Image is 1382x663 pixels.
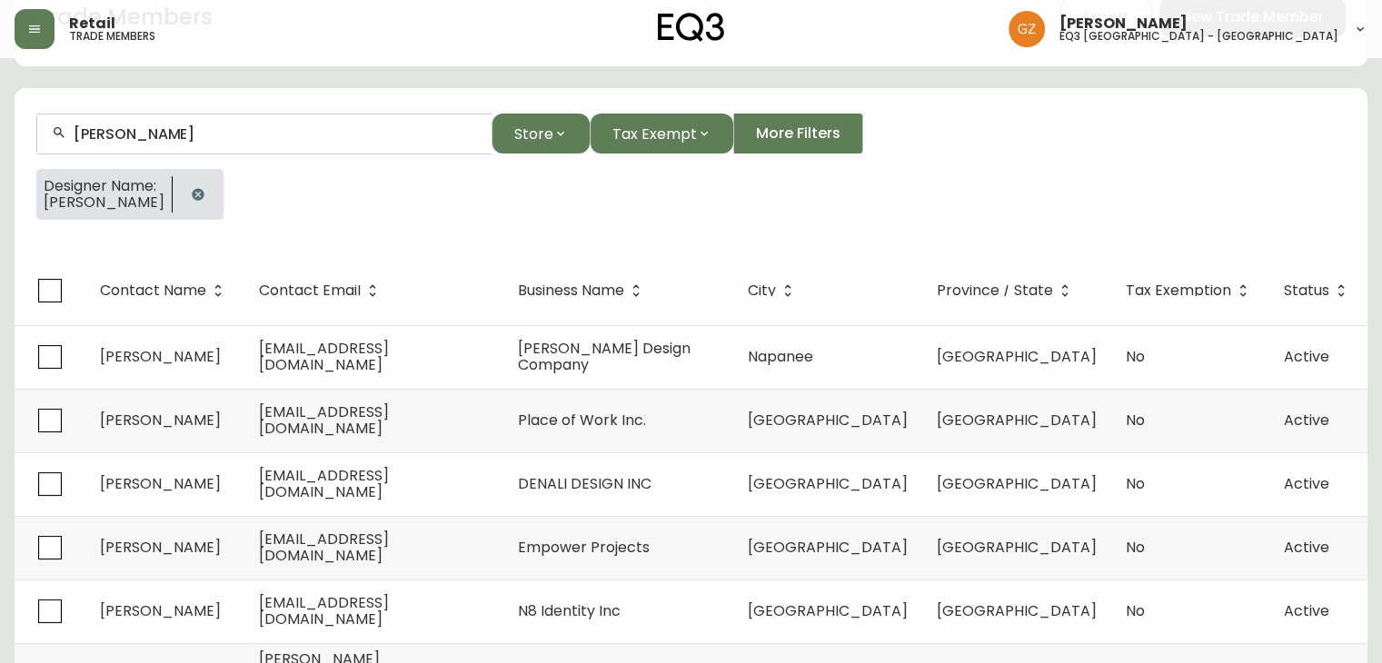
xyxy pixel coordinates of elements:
[518,285,624,296] span: Business Name
[1126,600,1145,621] span: No
[259,401,389,439] span: [EMAIL_ADDRESS][DOMAIN_NAME]
[518,473,651,494] span: DENALI DESIGN INC
[748,600,908,621] span: [GEOGRAPHIC_DATA]
[1126,473,1145,494] span: No
[1284,600,1329,621] span: Active
[100,473,221,494] span: [PERSON_NAME]
[259,529,389,566] span: [EMAIL_ADDRESS][DOMAIN_NAME]
[100,346,221,367] span: [PERSON_NAME]
[518,282,648,299] span: Business Name
[518,537,650,558] span: Empower Projects
[518,410,646,430] span: Place of Work Inc.
[1126,282,1255,299] span: Tax Exemption
[937,282,1077,299] span: Province / State
[259,592,389,629] span: [EMAIL_ADDRESS][DOMAIN_NAME]
[937,285,1053,296] span: Province / State
[44,194,164,211] span: [PERSON_NAME]
[748,282,800,299] span: City
[44,178,164,194] span: Designer Name:
[1009,11,1045,47] img: 78875dbee59462ec7ba26e296000f7de
[748,285,776,296] span: City
[1059,16,1188,31] span: [PERSON_NAME]
[514,123,553,145] span: Store
[1126,537,1145,558] span: No
[100,410,221,430] span: [PERSON_NAME]
[1284,285,1329,296] span: Status
[1284,473,1329,494] span: Active
[259,285,361,296] span: Contact Email
[590,114,733,153] button: Tax Exempt
[100,600,221,621] span: [PERSON_NAME]
[612,123,697,145] span: Tax Exempt
[259,465,389,502] span: [EMAIL_ADDRESS][DOMAIN_NAME]
[937,600,1097,621] span: [GEOGRAPHIC_DATA]
[100,282,230,299] span: Contact Name
[937,410,1097,430] span: [GEOGRAPHIC_DATA]
[937,346,1097,367] span: [GEOGRAPHIC_DATA]
[748,410,908,430] span: [GEOGRAPHIC_DATA]
[748,346,813,367] span: Napanee
[748,473,908,494] span: [GEOGRAPHIC_DATA]
[100,285,206,296] span: Contact Name
[69,16,115,31] span: Retail
[937,537,1097,558] span: [GEOGRAPHIC_DATA]
[937,473,1097,494] span: [GEOGRAPHIC_DATA]
[492,114,590,153] button: Store
[748,537,908,558] span: [GEOGRAPHIC_DATA]
[69,31,155,42] h5: trade members
[1284,346,1329,367] span: Active
[518,338,691,375] span: [PERSON_NAME] Design Company
[1284,410,1329,430] span: Active
[1284,282,1353,299] span: Status
[100,537,221,558] span: [PERSON_NAME]
[733,114,863,153] button: More Filters
[1059,31,1338,42] h5: eq3 [GEOGRAPHIC_DATA] - [GEOGRAPHIC_DATA]
[1126,285,1231,296] span: Tax Exemption
[658,13,725,42] img: logo
[1126,346,1145,367] span: No
[1126,410,1145,430] span: No
[259,338,389,375] span: [EMAIL_ADDRESS][DOMAIN_NAME]
[74,125,477,143] input: Search
[1284,537,1329,558] span: Active
[259,282,384,299] span: Contact Email
[756,124,840,143] span: More Filters
[518,600,621,621] span: N8 Identity Inc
